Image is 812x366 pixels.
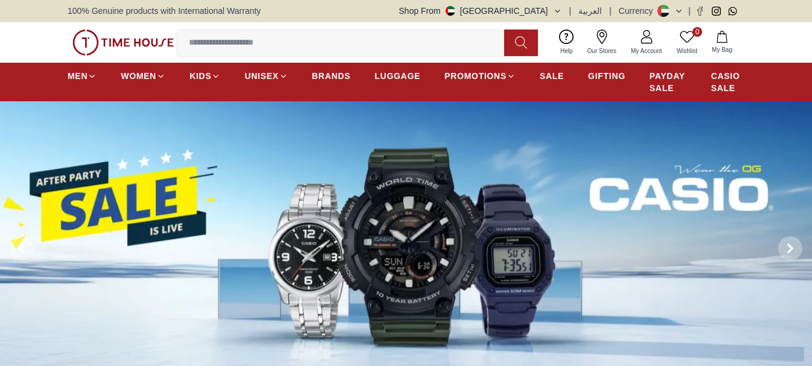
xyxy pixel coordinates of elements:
[68,65,97,87] a: MEN
[540,65,564,87] a: SALE
[68,5,261,17] span: 100% Genuine products with International Warranty
[121,70,156,82] span: WOMEN
[578,5,602,17] button: العربية
[705,28,740,57] button: My Bag
[670,27,705,58] a: 0Wishlist
[245,65,287,87] a: UNISEX
[375,65,421,87] a: LUGGAGE
[312,70,351,82] span: BRANDS
[72,30,174,55] img: ...
[580,27,624,58] a: Our Stores
[312,65,351,87] a: BRANDS
[672,46,702,55] span: Wishlist
[569,5,572,17] span: |
[540,70,564,82] span: SALE
[190,65,220,87] a: KIDS
[444,65,516,87] a: PROMOTIONS
[399,5,562,17] button: Shop From[GEOGRAPHIC_DATA]
[695,7,705,16] a: Facebook
[707,45,737,54] span: My Bag
[650,70,687,94] span: PAYDAY SALE
[121,65,165,87] a: WOMEN
[626,46,667,55] span: My Account
[555,46,578,55] span: Help
[190,70,211,82] span: KIDS
[245,70,278,82] span: UNISEX
[728,7,737,16] a: Whatsapp
[711,65,744,99] a: CASIO SALE
[619,5,658,17] div: Currency
[588,70,625,82] span: GIFTING
[444,70,507,82] span: PROMOTIONS
[375,70,421,82] span: LUGGAGE
[588,65,625,87] a: GIFTING
[650,65,687,99] a: PAYDAY SALE
[692,27,702,37] span: 0
[609,5,612,17] span: |
[688,5,691,17] span: |
[446,6,455,16] img: United Arab Emirates
[553,27,580,58] a: Help
[583,46,621,55] span: Our Stores
[68,70,88,82] span: MEN
[711,70,744,94] span: CASIO SALE
[712,7,721,16] a: Instagram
